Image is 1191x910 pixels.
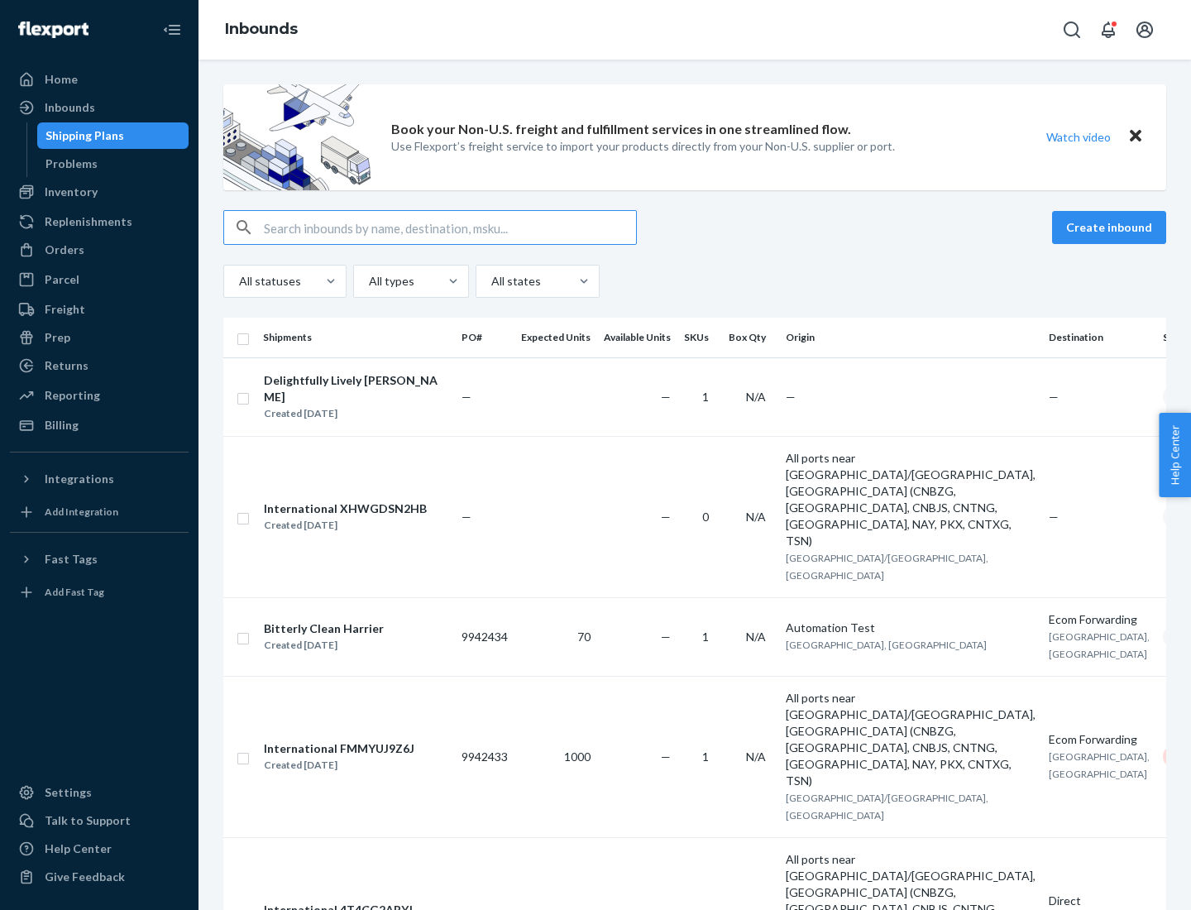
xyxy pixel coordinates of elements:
[661,510,671,524] span: —
[45,127,124,144] div: Shipping Plans
[37,151,189,177] a: Problems
[702,390,709,404] span: 1
[45,784,92,801] div: Settings
[514,318,597,357] th: Expected Units
[661,390,671,404] span: —
[264,517,427,534] div: Created [DATE]
[10,412,189,438] a: Billing
[45,812,131,829] div: Talk to Support
[10,579,189,606] a: Add Fast Tag
[10,807,189,834] a: Talk to Support
[45,213,132,230] div: Replenishments
[264,500,427,517] div: International XHWGDSN2HB
[661,630,671,644] span: —
[10,779,189,806] a: Settings
[10,237,189,263] a: Orders
[786,390,796,404] span: —
[779,318,1042,357] th: Origin
[391,120,851,139] p: Book your Non-U.S. freight and fulfillment services in one streamlined flow.
[237,273,239,290] input: All statuses
[661,750,671,764] span: —
[564,750,591,764] span: 1000
[212,6,311,54] ol: breadcrumbs
[702,750,709,764] span: 1
[391,138,895,155] p: Use Flexport’s freight service to import your products directly from your Non-U.S. supplier or port.
[1049,750,1150,780] span: [GEOGRAPHIC_DATA], [GEOGRAPHIC_DATA]
[367,273,369,290] input: All types
[10,296,189,323] a: Freight
[264,405,447,422] div: Created [DATE]
[677,318,722,357] th: SKUs
[45,357,88,374] div: Returns
[264,620,384,637] div: Bitterly Clean Harrier
[37,122,189,149] a: Shipping Plans
[1055,13,1088,46] button: Open Search Box
[45,417,79,433] div: Billing
[1049,893,1150,909] div: Direct
[45,869,125,885] div: Give Feedback
[786,620,1036,636] div: Automation Test
[264,757,414,773] div: Created [DATE]
[1042,318,1156,357] th: Destination
[10,94,189,121] a: Inbounds
[577,630,591,644] span: 70
[746,750,766,764] span: N/A
[225,20,298,38] a: Inbounds
[10,352,189,379] a: Returns
[1049,390,1059,404] span: —
[702,630,709,644] span: 1
[1092,13,1125,46] button: Open notifications
[597,318,677,357] th: Available Units
[10,499,189,525] a: Add Integration
[45,841,112,857] div: Help Center
[1036,125,1122,149] button: Watch video
[264,372,447,405] div: Delightfully Lively [PERSON_NAME]
[455,676,514,837] td: 9942433
[45,242,84,258] div: Orders
[45,71,78,88] div: Home
[45,156,98,172] div: Problems
[264,637,384,654] div: Created [DATE]
[45,271,79,288] div: Parcel
[702,510,709,524] span: 0
[45,387,100,404] div: Reporting
[1049,630,1150,660] span: [GEOGRAPHIC_DATA], [GEOGRAPHIC_DATA]
[10,466,189,492] button: Integrations
[45,301,85,318] div: Freight
[10,836,189,862] a: Help Center
[264,740,414,757] div: International FMMYUJ9Z6J
[1049,731,1150,748] div: Ecom Forwarding
[786,792,988,821] span: [GEOGRAPHIC_DATA]/[GEOGRAPHIC_DATA], [GEOGRAPHIC_DATA]
[462,390,471,404] span: —
[1049,510,1059,524] span: —
[256,318,455,357] th: Shipments
[10,864,189,890] button: Give Feedback
[45,585,104,599] div: Add Fast Tag
[10,208,189,235] a: Replenishments
[786,639,987,651] span: [GEOGRAPHIC_DATA], [GEOGRAPHIC_DATA]
[45,329,70,346] div: Prep
[490,273,491,290] input: All states
[455,597,514,676] td: 9942434
[10,382,189,409] a: Reporting
[455,318,514,357] th: PO#
[786,552,988,582] span: [GEOGRAPHIC_DATA]/[GEOGRAPHIC_DATA], [GEOGRAPHIC_DATA]
[45,505,118,519] div: Add Integration
[786,450,1036,549] div: All ports near [GEOGRAPHIC_DATA]/[GEOGRAPHIC_DATA], [GEOGRAPHIC_DATA] (CNBZG, [GEOGRAPHIC_DATA], ...
[18,22,88,38] img: Flexport logo
[10,179,189,205] a: Inventory
[10,266,189,293] a: Parcel
[45,184,98,200] div: Inventory
[1049,611,1150,628] div: Ecom Forwarding
[155,13,189,46] button: Close Navigation
[1128,13,1161,46] button: Open account menu
[1159,413,1191,497] button: Help Center
[10,66,189,93] a: Home
[1125,125,1146,149] button: Close
[746,630,766,644] span: N/A
[10,546,189,572] button: Fast Tags
[264,211,636,244] input: Search inbounds by name, destination, msku...
[1052,211,1166,244] button: Create inbound
[45,99,95,116] div: Inbounds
